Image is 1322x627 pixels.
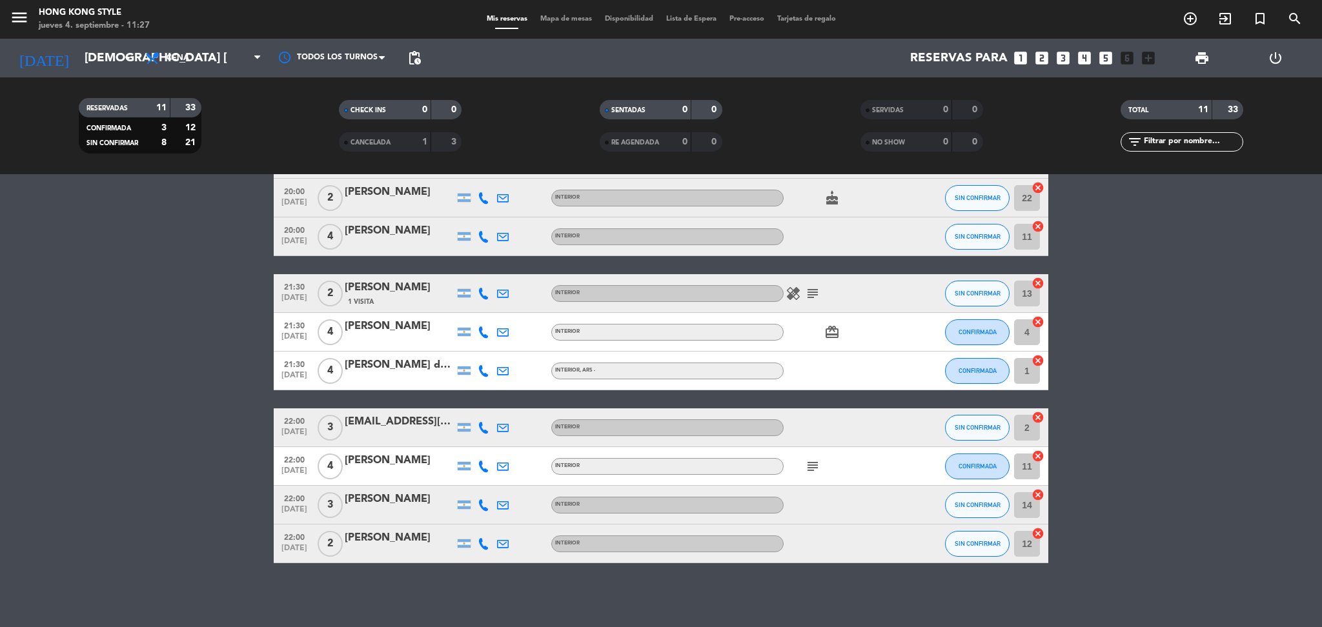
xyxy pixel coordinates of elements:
[555,329,580,334] span: INTERIOR
[943,137,948,146] strong: 0
[786,286,801,301] i: healing
[1143,135,1243,149] input: Filtrar por nombre...
[351,107,386,114] span: CHECK INS
[805,286,820,301] i: subject
[972,105,980,114] strong: 0
[345,413,454,430] div: [EMAIL_ADDRESS][DOMAIN_NAME]
[278,466,310,481] span: [DATE]
[660,15,723,23] span: Lista de Espera
[1194,50,1210,66] span: print
[86,125,131,132] span: CONFIRMADA
[723,15,771,23] span: Pre-acceso
[10,8,29,27] i: menu
[278,452,310,466] span: 22:00
[86,140,138,146] span: SIN CONFIRMAR
[278,371,310,386] span: [DATE]
[318,224,343,250] span: 4
[945,319,1010,345] button: CONFIRMADA
[945,281,1010,306] button: SIN CONFIRMAR
[1239,39,1312,77] div: LOG OUT
[345,452,454,469] div: [PERSON_NAME]
[318,492,343,518] span: 3
[345,357,454,373] div: [PERSON_NAME] de la [PERSON_NAME]
[278,317,310,332] span: 21:30
[555,502,580,507] span: INTERIOR
[156,103,167,112] strong: 11
[318,531,343,557] span: 2
[318,281,343,306] span: 2
[1268,50,1283,66] i: power_settings_new
[1012,50,1029,66] i: looks_one
[943,105,948,114] strong: 0
[278,428,310,443] span: [DATE]
[771,15,842,23] span: Tarjetas de regalo
[318,415,343,441] span: 3
[1127,134,1143,150] i: filter_list
[86,105,128,112] span: RESERVADAS
[278,529,310,544] span: 22:00
[345,279,454,296] div: [PERSON_NAME]
[534,15,598,23] span: Mapa de mesas
[611,139,659,146] span: RE AGENDADA
[945,358,1010,384] button: CONFIRMADA
[555,195,580,200] span: INTERIOR
[1097,50,1114,66] i: looks_5
[10,8,29,32] button: menu
[1032,488,1044,501] i: cancel
[611,107,646,114] span: SENTADAS
[345,223,454,239] div: [PERSON_NAME]
[1183,11,1198,26] i: add_circle_outline
[1119,50,1135,66] i: looks_6
[278,490,310,505] span: 22:00
[278,413,310,428] span: 22:00
[422,105,427,114] strong: 0
[945,531,1010,557] button: SIN CONFIRMAR
[318,185,343,211] span: 2
[1032,450,1044,463] i: cancel
[945,492,1010,518] button: SIN CONFIRMAR
[910,51,1008,65] span: Reservas para
[955,424,1001,431] span: SIN CONFIRMAR
[955,233,1001,240] span: SIN CONFIRMAR
[278,279,310,294] span: 21:30
[422,137,427,146] strong: 1
[555,541,580,546] span: INTERIOR
[1128,107,1148,114] span: TOTAL
[682,137,687,146] strong: 0
[555,463,580,468] span: INTERIOR
[711,137,719,146] strong: 0
[120,50,136,66] i: arrow_drop_down
[185,138,198,147] strong: 21
[345,318,454,335] div: [PERSON_NAME]
[161,138,167,147] strong: 8
[1198,105,1208,114] strong: 11
[1033,50,1050,66] i: looks_two
[955,194,1001,201] span: SIN CONFIRMAR
[1228,105,1241,114] strong: 33
[1055,50,1072,66] i: looks_3
[580,368,595,373] span: , ARS -
[278,198,310,213] span: [DATE]
[872,139,905,146] span: NO SHOW
[278,237,310,252] span: [DATE]
[1076,50,1093,66] i: looks_4
[945,453,1010,479] button: CONFIRMADA
[480,15,534,23] span: Mis reservas
[945,185,1010,211] button: SIN CONFIRMAR
[955,501,1001,508] span: SIN CONFIRMAR
[555,290,580,295] span: INTERIOR
[711,105,719,114] strong: 0
[1032,220,1044,233] i: cancel
[955,540,1001,547] span: SIN CONFIRMAR
[407,50,422,66] span: pending_actions
[351,139,391,146] span: CANCELADA
[555,234,580,239] span: INTERIOR
[10,44,78,72] i: [DATE]
[959,367,997,374] span: CONFIRMADA
[451,137,459,146] strong: 3
[318,453,343,479] span: 4
[345,184,454,201] div: [PERSON_NAME]
[959,328,997,335] span: CONFIRMADA
[278,356,310,371] span: 21:30
[185,103,198,112] strong: 33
